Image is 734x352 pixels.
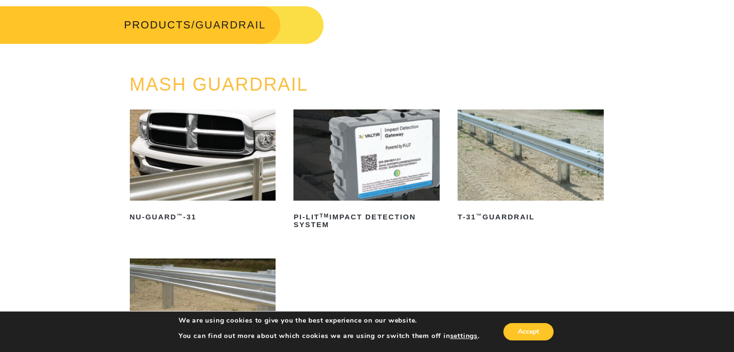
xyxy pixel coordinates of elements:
sup: ™ [476,213,482,218]
a: PI-LITTMImpact Detection System [293,109,440,232]
span: GUARDRAIL [195,19,266,31]
button: settings [450,332,477,340]
h2: PI-LIT Impact Detection System [293,209,440,232]
sup: ™ [177,213,183,218]
p: You can find out more about which cookies we are using or switch them off in . [179,332,480,340]
a: NU-GUARD™-31 [130,109,276,225]
a: MASH GUARDRAIL [130,74,308,95]
sup: TM [319,213,329,218]
p: We are using cookies to give you the best experience on our website. [179,316,480,325]
a: T-31™Guardrail [457,109,604,225]
a: PRODUCTS [124,19,191,31]
h2: NU-GUARD -31 [130,209,276,225]
button: Accept [503,323,554,340]
h2: T-31 Guardrail [457,209,604,225]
